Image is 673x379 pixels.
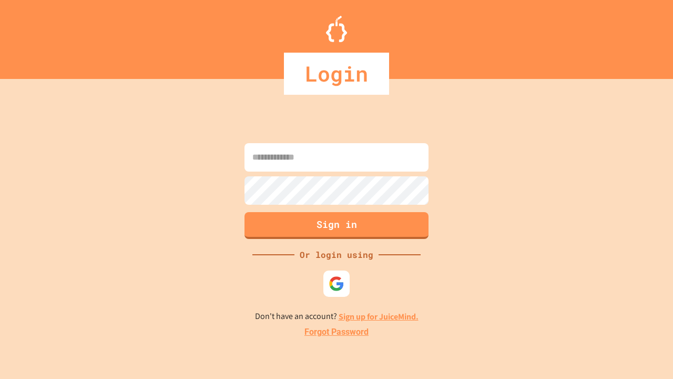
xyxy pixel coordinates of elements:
[284,53,389,95] div: Login
[294,248,379,261] div: Or login using
[304,326,369,338] a: Forgot Password
[255,310,419,323] p: Don't have an account?
[329,276,344,292] img: google-icon.svg
[244,212,429,239] button: Sign in
[326,16,347,42] img: Logo.svg
[339,311,419,322] a: Sign up for JuiceMind.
